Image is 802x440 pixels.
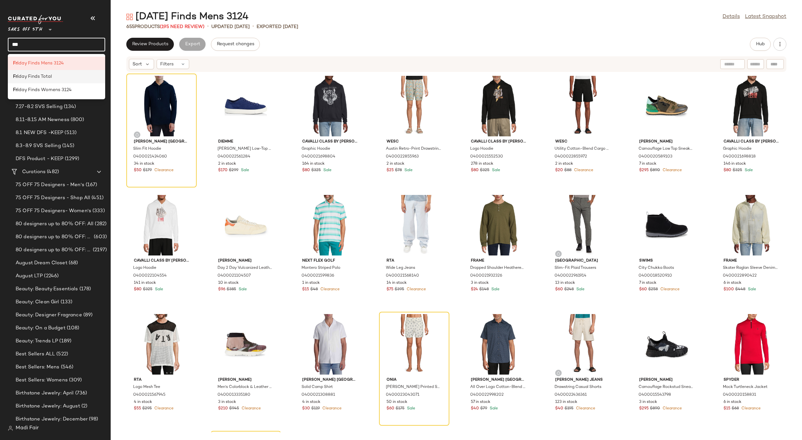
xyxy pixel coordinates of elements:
span: (282) [93,220,106,228]
span: $890 [650,168,660,173]
span: 0400021932326 [470,273,502,279]
span: All Over Logo Cotton-Blend Button-Front Shirt [470,384,526,390]
span: Birthstone Jewelry: April [16,390,74,397]
span: $75 [387,287,393,293]
span: Sale [575,287,584,292]
span: Sort [133,61,142,68]
span: 0400023043071 [386,392,419,398]
span: Hub [756,42,765,47]
span: Beauty: Trends LP [16,337,58,345]
span: 0400021567945 [133,392,165,398]
span: 50 in stock [387,399,407,405]
span: (108) [65,324,79,332]
span: [PERSON_NAME] [218,377,274,383]
img: 0400022855972_BLACK [550,76,616,136]
span: [PERSON_NAME] Jeans [555,377,611,383]
span: $50 [134,168,142,173]
span: Sale [403,168,413,172]
span: 0400022855963 [386,154,419,160]
span: (2197) [91,246,107,254]
span: Clearance [575,406,595,411]
span: (482) [46,168,59,176]
span: 7 in stock [639,161,656,167]
span: Sale [154,287,163,292]
span: [PERSON_NAME] [639,139,695,145]
span: 0400022961914 [555,273,586,279]
button: Hub [750,38,771,51]
span: 0400021424060 [133,154,167,160]
span: $295 [639,406,649,412]
span: (451) [90,194,104,202]
span: Cavalli Class by [PERSON_NAME] [302,139,358,145]
span: 146 in stock [724,161,746,167]
span: $25 [387,168,394,173]
span: 0400021568140 [386,273,419,279]
img: 0400021308881_WHITE [297,314,363,375]
span: August LTP [16,272,43,280]
span: 34 in stock [134,161,154,167]
span: $60 [555,287,563,293]
a: Details [723,13,740,21]
span: 3 in stock [471,280,489,286]
span: Logo Hoodie [133,265,156,271]
img: 0400015543798_NERO [634,314,700,375]
div: [DATE] Finds Mens 3124 [126,10,248,23]
span: City Chukka Boots [639,265,674,271]
span: $325 [311,168,321,173]
span: 75 OFF 75 Designers- Women's [16,207,91,215]
span: $55 [134,406,141,412]
span: Diemme [218,139,274,145]
span: $299 [229,168,238,173]
span: 278 in stock [471,161,493,167]
span: Best Sellers: Mens [16,364,60,371]
span: (167) [84,181,97,189]
span: day Finds Womens 3124 [19,87,72,93]
span: Cavalli Class by [PERSON_NAME] [134,258,189,264]
span: (195 Need Review) [160,24,204,29]
span: Wesc [387,139,442,145]
span: $119 [311,406,320,412]
span: 0400021104507 [218,273,251,279]
img: svg%3e [556,252,560,256]
span: Wesc [555,139,611,145]
img: 0400021424060_NAVY [129,76,194,136]
span: 0400013335180 [218,392,250,398]
span: $295 [639,168,649,173]
span: Graphic Hoodie [302,146,330,152]
span: (68) [67,259,78,267]
span: 1 in stock [302,280,320,286]
span: $79 [480,406,487,412]
span: 2 in stock [555,161,573,167]
img: cfy_white_logo.C9jOOHJF.svg [8,15,63,24]
span: 4 in stock [302,399,320,405]
span: 13 in stock [555,280,575,286]
span: 6 in stock [724,399,741,405]
span: Sale [237,287,247,292]
span: $80 [724,168,731,173]
img: 0400021567945 [129,314,194,375]
span: Cavalli Class by [PERSON_NAME] [724,139,779,145]
span: Wide Leg Jeans [386,265,415,271]
span: $175 [396,406,404,412]
span: $448 [735,287,745,293]
span: (145) [61,142,75,150]
span: $80 [302,168,310,173]
b: Fri [13,60,19,67]
span: (2) [80,403,87,410]
span: Clearance [740,406,761,411]
span: Birthstone Jewelry: December [16,416,88,423]
img: svg%3e [556,371,560,375]
span: Saks OFF 5TH [8,22,42,34]
span: 0400022998202 [470,392,504,398]
img: 0400022998202_NAVY [466,314,531,375]
button: Review Products [126,38,174,51]
span: 2 in stock [387,161,404,167]
span: (546) [60,364,74,371]
span: 0400021698804 [302,154,335,160]
span: Clearance [659,287,680,292]
span: Sale [491,168,500,172]
span: Skater Raglan Sleeve Denim Jacket [723,265,778,271]
span: 7.27-8.2 SVS Selling [16,103,63,111]
span: $80 [471,168,479,173]
span: Mock Turtleneck Jacket [723,384,767,390]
